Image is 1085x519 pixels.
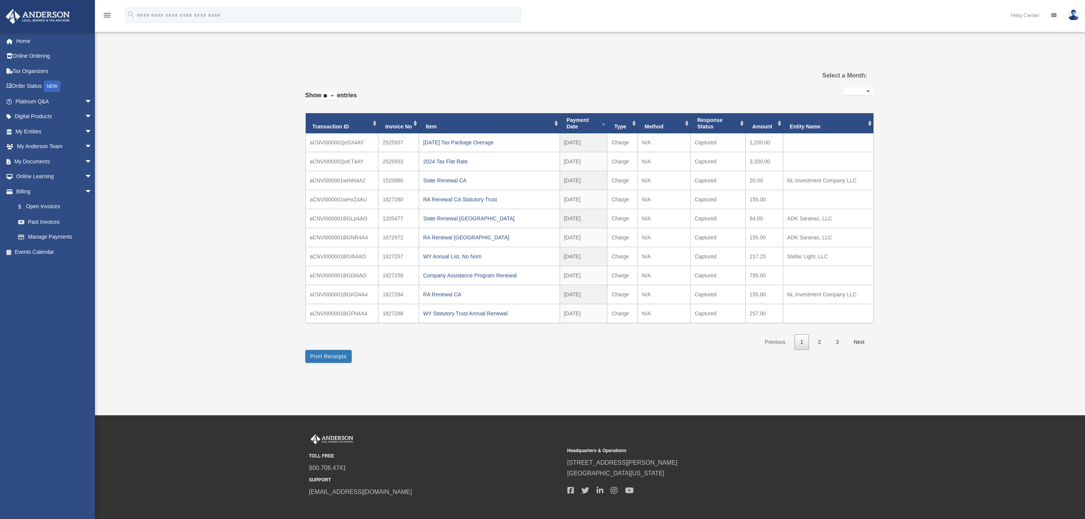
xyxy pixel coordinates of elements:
td: aCNVI000001BGNR4A4 [306,228,379,247]
td: 1827257 [378,247,419,266]
div: 2024 Tax Flat Rate [423,156,555,167]
span: arrow_drop_down [85,154,100,169]
td: N/A [638,247,690,266]
a: Online Learningarrow_drop_down [5,169,104,184]
td: 155.00 [745,285,783,304]
a: $Open Invoices [11,199,104,215]
td: Captured [690,209,745,228]
td: 155.00 [745,228,783,247]
td: N/A [638,171,690,190]
span: arrow_drop_down [85,94,100,109]
th: Entity Name: activate to sort column ascending [783,113,873,134]
td: 1827280 [378,190,419,209]
td: aCNVI000001BGKD4A4 [306,285,379,304]
td: [DATE] [560,247,608,266]
a: Manage Payments [11,229,104,245]
td: 795.00 [745,266,783,285]
a: My Anderson Teamarrow_drop_down [5,139,104,154]
td: Stellar Light, LLC [783,247,873,266]
td: Captured [690,228,745,247]
td: N/A [638,266,690,285]
td: [DATE] [560,171,608,190]
label: Select a Month: [784,70,867,81]
img: Anderson Advisors Platinum Portal [309,434,355,444]
td: [DATE] [560,266,608,285]
td: 1827288 [378,304,419,323]
select: Showentries [321,92,337,101]
img: User Pic [1068,9,1079,21]
span: arrow_drop_down [85,124,100,139]
td: aCNVI000002joKT4AY [306,152,379,171]
td: Captured [690,285,745,304]
td: 1520880 [378,171,419,190]
td: 217.25 [745,247,783,266]
a: Home [5,33,104,49]
td: [DATE] [560,133,608,152]
img: Anderson Advisors Platinum Portal [3,9,72,24]
small: Headquarters & Operations [567,447,820,455]
td: 84.00 [745,209,783,228]
a: Platinum Q&Aarrow_drop_down [5,94,104,109]
th: Invoice No: activate to sort column ascending [378,113,419,134]
a: My Documentsarrow_drop_down [5,154,104,169]
a: [STREET_ADDRESS][PERSON_NAME] [567,459,678,466]
a: Billingarrow_drop_down [5,184,104,199]
i: search [127,10,135,19]
td: aCNVI000001wHxZ4AU [306,190,379,209]
td: aCNVI000001wINN4A2 [306,171,379,190]
td: Captured [690,247,745,266]
a: Digital Productsarrow_drop_down [5,109,104,124]
td: aCNVI000001BGIb4AO [306,247,379,266]
button: Print Receipts [305,350,352,363]
small: TOLL FREE [309,452,562,460]
a: Past Invoices [11,214,100,229]
td: Charge [607,152,638,171]
a: 800.706.4741 [309,465,346,471]
a: [EMAIL_ADDRESS][DOMAIN_NAME] [309,489,412,495]
a: Tax Organizers [5,63,104,79]
label: Show entries [305,90,357,108]
td: [DATE] [560,285,608,304]
td: 1,200.00 [745,133,783,152]
td: Charge [607,133,638,152]
td: aCNVI000001BGFN4A4 [306,304,379,323]
td: 1672972 [378,228,419,247]
td: Charge [607,209,638,228]
td: Charge [607,228,638,247]
td: aCNVI000001BGLp4AO [306,209,379,228]
td: Captured [690,133,745,152]
div: RA Renewal [GEOGRAPHIC_DATA] [423,232,555,243]
td: 1827284 [378,285,419,304]
span: arrow_drop_down [85,169,100,185]
td: 1827258 [378,266,419,285]
a: Order StatusNEW [5,79,104,94]
td: Charge [607,266,638,285]
td: ADK Saranac, LLC [783,209,873,228]
td: 1205477 [378,209,419,228]
td: [DATE] [560,152,608,171]
td: N/A [638,304,690,323]
td: Captured [690,190,745,209]
td: Charge [607,171,638,190]
td: N/A [638,152,690,171]
div: State Renewal [GEOGRAPHIC_DATA] [423,213,555,224]
div: RA Renewal CA [423,289,555,300]
a: Online Ordering [5,49,104,64]
td: Charge [607,304,638,323]
span: arrow_drop_down [85,109,100,125]
td: NL Investment Company LLC [783,171,873,190]
a: [GEOGRAPHIC_DATA][US_STATE] [567,470,665,476]
div: NEW [44,81,60,92]
td: Captured [690,266,745,285]
a: Next [848,334,870,350]
a: Events Calendar [5,244,104,259]
a: Previous [759,334,791,350]
th: Item: activate to sort column ascending [419,113,559,134]
td: aCNVI000002joSX4AY [306,133,379,152]
td: N/A [638,190,690,209]
td: N/A [638,228,690,247]
td: Captured [690,152,745,171]
small: SUPPORT [309,476,562,484]
td: [DATE] [560,209,608,228]
i: menu [103,11,112,20]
